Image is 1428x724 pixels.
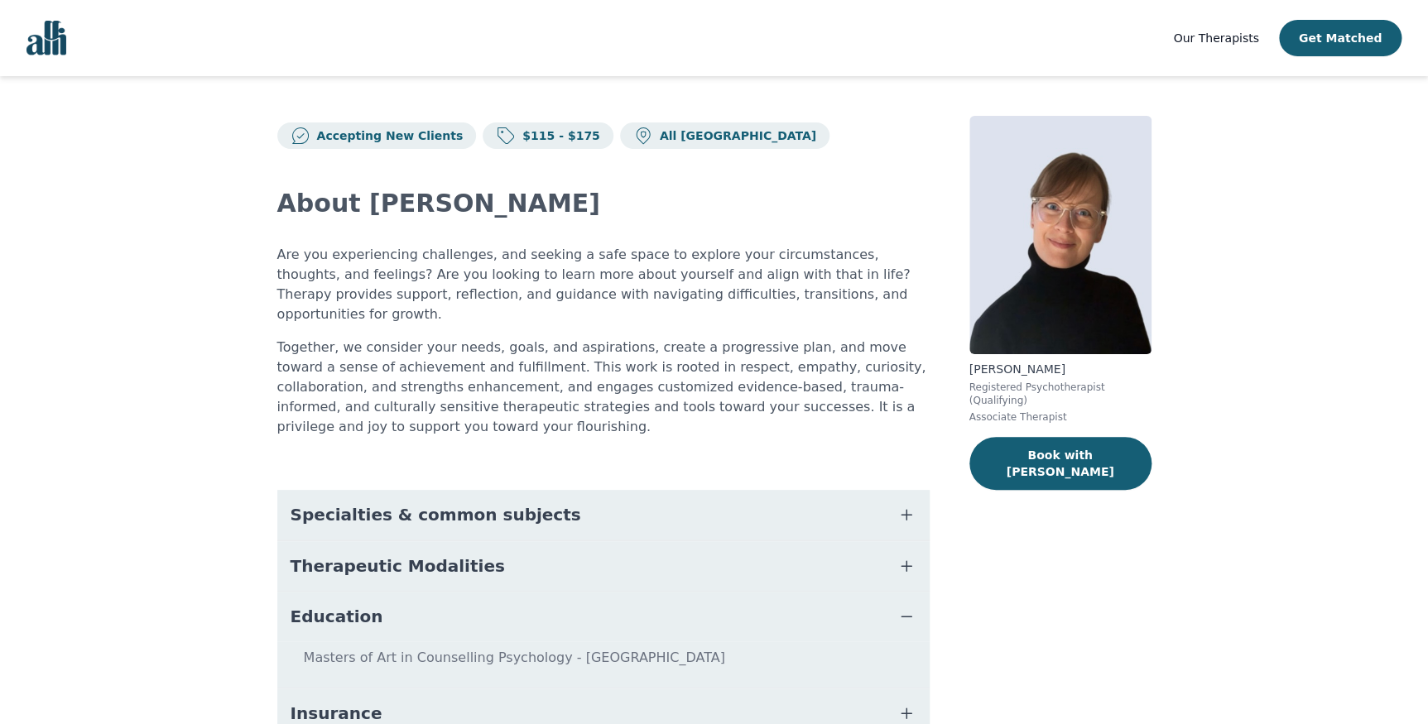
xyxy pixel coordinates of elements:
span: Our Therapists [1173,31,1258,45]
img: alli logo [26,21,66,55]
p: Together, we consider your needs, goals, and aspirations, create a progressive plan, and move tow... [277,338,930,437]
span: Therapeutic Modalities [291,554,505,578]
span: Education [291,605,383,628]
p: Are you experiencing challenges, and seeking a safe space to explore your circumstances, thoughts... [277,245,930,324]
span: Specialties & common subjects [291,503,581,526]
button: Therapeutic Modalities [277,541,930,591]
p: Registered Psychotherapist (Qualifying) [969,381,1152,407]
button: Specialties & common subjects [277,490,930,539]
p: $115 - $175 [516,127,600,144]
a: Our Therapists [1173,28,1258,48]
button: Get Matched [1279,20,1402,56]
p: Accepting New Clients [310,127,464,144]
button: Book with [PERSON_NAME] [969,437,1152,490]
h2: About [PERSON_NAME] [277,189,930,218]
p: Masters of Art in Counselling Psychology - [GEOGRAPHIC_DATA] [284,648,923,681]
button: Education [277,592,930,641]
p: All [GEOGRAPHIC_DATA] [653,127,816,144]
img: Angela_Earl [969,116,1152,354]
p: [PERSON_NAME] [969,361,1152,377]
p: Associate Therapist [969,410,1152,424]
